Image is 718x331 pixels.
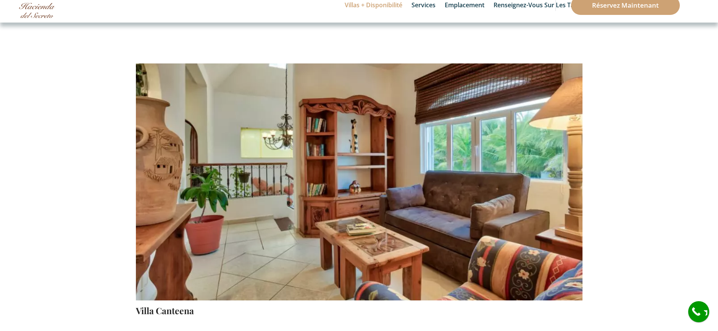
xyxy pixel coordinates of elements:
font: Renseignez-vous sur les tarifs [494,1,584,9]
a: appel [688,301,709,322]
font: Villas + Disponibilité [345,1,402,9]
a: Villa Canteena [136,305,194,316]
font: Emplacement [445,1,484,9]
img: IMG_0577-1024x689-1-1000x667.jpg.webp [136,4,582,302]
font: Services [411,1,436,9]
font: Réservez maintenant [592,1,659,10]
